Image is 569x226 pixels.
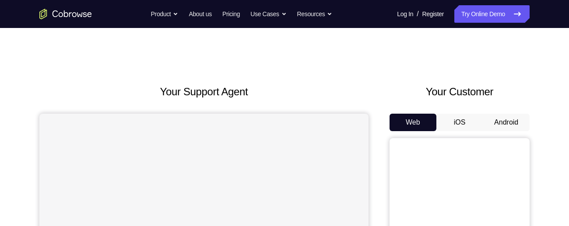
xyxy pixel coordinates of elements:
button: Resources [297,5,333,23]
a: About us [189,5,211,23]
span: / [417,9,418,19]
a: Try Online Demo [454,5,530,23]
a: Register [422,5,444,23]
button: Use Cases [250,5,286,23]
a: Go to the home page [39,9,92,19]
h2: Your Customer [390,84,530,100]
button: Web [390,114,436,131]
button: iOS [436,114,483,131]
button: Product [151,5,179,23]
button: Android [483,114,530,131]
a: Log In [397,5,413,23]
a: Pricing [222,5,240,23]
h2: Your Support Agent [39,84,369,100]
